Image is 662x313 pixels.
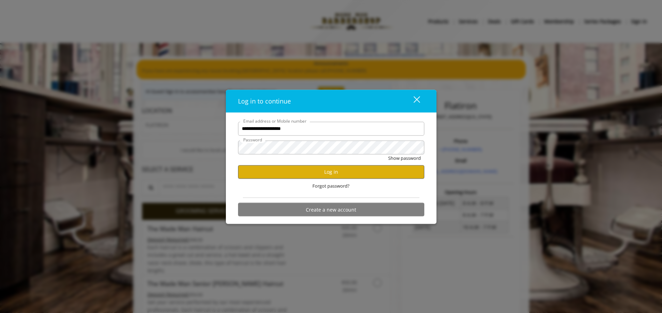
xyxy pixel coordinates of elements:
span: Log in to continue [238,97,291,105]
input: Password [238,140,424,154]
button: close dialog [401,94,424,108]
button: Create a new account [238,203,424,216]
div: close dialog [406,96,419,106]
button: Show password [388,154,421,162]
span: Forgot password? [312,182,350,189]
label: Password [240,136,265,143]
label: Email address or Mobile number [240,117,310,124]
button: Log in [238,165,424,179]
input: Email address or Mobile number [238,122,424,135]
